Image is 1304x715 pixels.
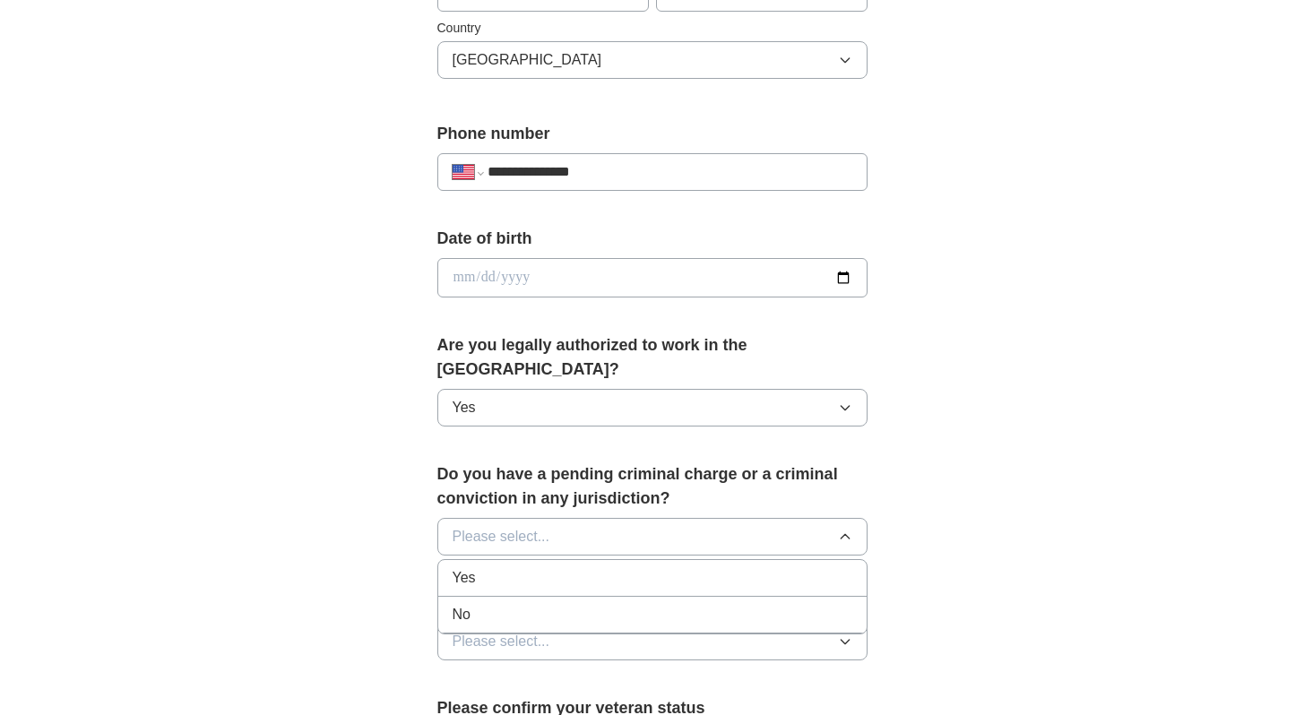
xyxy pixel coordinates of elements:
button: [GEOGRAPHIC_DATA] [437,41,868,79]
label: Are you legally authorized to work in the [GEOGRAPHIC_DATA]? [437,333,868,382]
button: Yes [437,389,868,426]
span: Please select... [453,526,550,547]
span: Yes [453,567,476,589]
span: [GEOGRAPHIC_DATA] [453,49,602,71]
span: Yes [453,397,476,418]
span: Please select... [453,631,550,652]
button: Please select... [437,623,868,660]
label: Country [437,19,868,38]
span: No [453,604,471,625]
label: Phone number [437,122,868,146]
label: Do you have a pending criminal charge or a criminal conviction in any jurisdiction? [437,462,868,511]
button: Please select... [437,518,868,556]
label: Date of birth [437,227,868,251]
